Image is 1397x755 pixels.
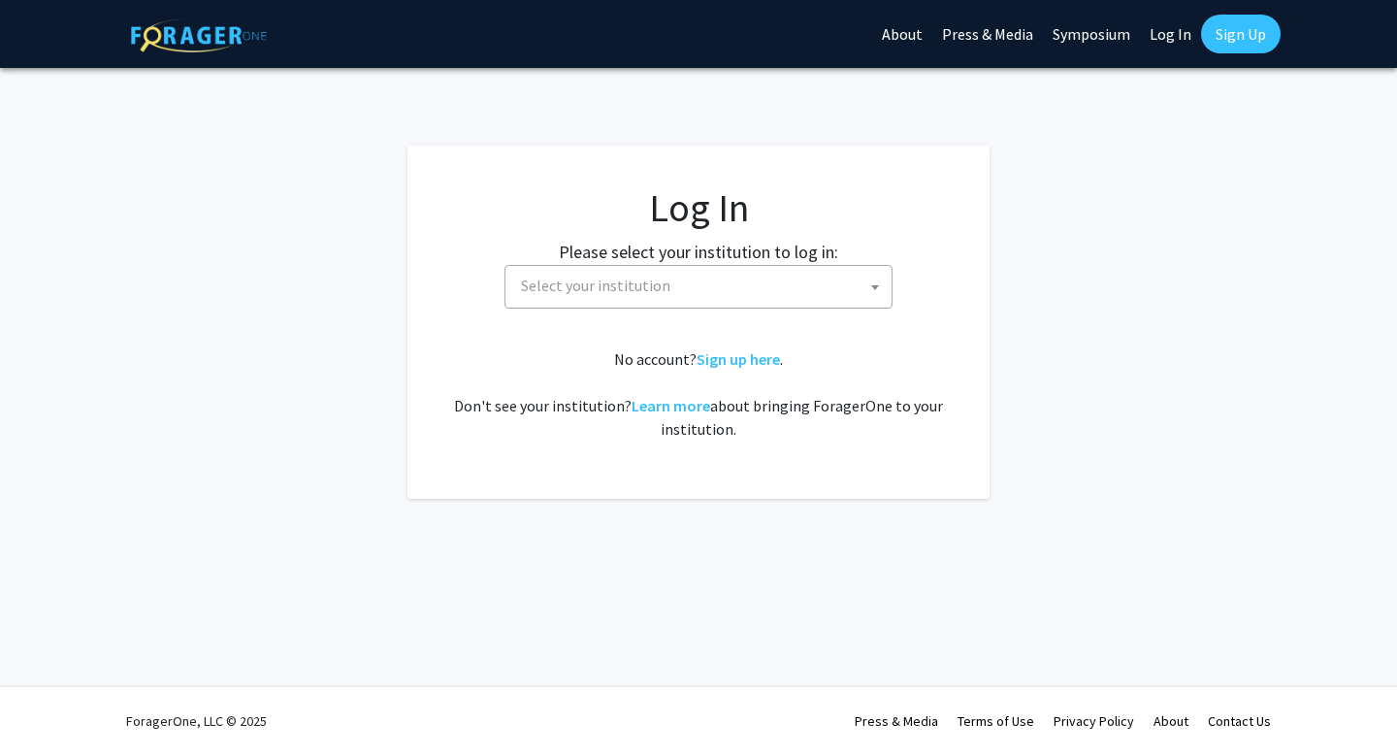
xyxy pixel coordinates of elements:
[504,265,893,309] span: Select your institution
[521,276,670,295] span: Select your institution
[632,396,710,415] a: Learn more about bringing ForagerOne to your institution
[1153,712,1188,730] a: About
[559,239,838,265] label: Please select your institution to log in:
[855,712,938,730] a: Press & Media
[446,347,951,441] div: No account? . Don't see your institution? about bringing ForagerOne to your institution.
[131,18,267,52] img: ForagerOne Logo
[697,349,780,369] a: Sign up here
[1054,712,1134,730] a: Privacy Policy
[958,712,1034,730] a: Terms of Use
[126,687,267,755] div: ForagerOne, LLC © 2025
[1201,15,1281,53] a: Sign Up
[446,184,951,231] h1: Log In
[1208,712,1271,730] a: Contact Us
[513,266,892,306] span: Select your institution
